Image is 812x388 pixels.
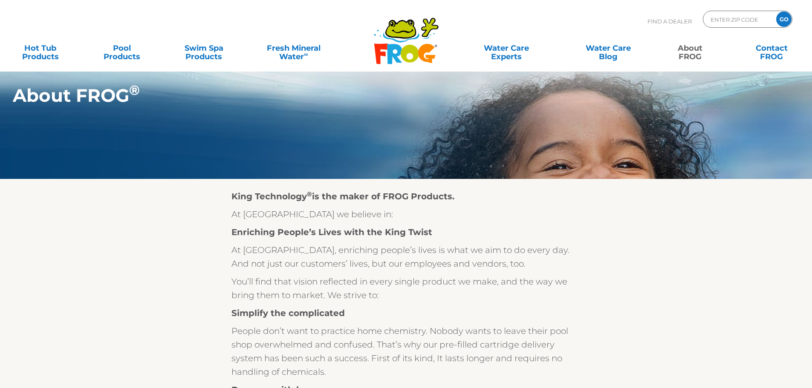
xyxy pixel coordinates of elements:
[658,40,722,57] a: AboutFROG
[9,40,72,57] a: Hot TubProducts
[710,13,767,26] input: Zip Code Form
[254,40,333,57] a: Fresh MineralWater∞
[647,11,692,32] p: Find A Dealer
[13,85,731,106] h1: About FROG
[172,40,236,57] a: Swim SpaProducts
[304,51,308,57] sup: ∞
[231,207,581,221] p: At [GEOGRAPHIC_DATA] we believe in:
[231,243,581,270] p: At [GEOGRAPHIC_DATA], enriching people’s lives is what we aim to do every day. And not just our c...
[455,40,558,57] a: Water CareExperts
[231,227,432,237] strong: Enriching People’s Lives with the King Twist
[231,324,581,379] p: People don’t want to practice home chemistry. Nobody wants to leave their pool shop overwhelmed a...
[776,11,792,27] input: GO
[90,40,154,57] a: PoolProducts
[576,40,640,57] a: Water CareBlog
[231,191,454,201] strong: King Technology is the maker of FROG Products.
[307,190,312,198] sup: ®
[129,82,140,98] sup: ®
[231,308,345,318] strong: Simplify the complicated
[231,275,581,302] p: You’ll find that vision reflected in every single product we make, and the way we bring them to m...
[740,40,803,57] a: ContactFROG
